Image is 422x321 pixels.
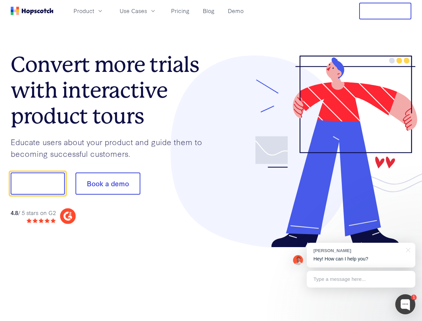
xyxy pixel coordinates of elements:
button: Free Trial [359,3,411,19]
div: 1 [411,295,417,300]
strong: 4.8 [11,209,18,216]
p: Educate users about your product and guide them to becoming successful customers. [11,136,211,159]
a: Home [11,7,53,15]
a: Blog [200,5,217,16]
img: Mark Spera [293,255,303,265]
button: Book a demo [76,173,140,195]
div: [PERSON_NAME] [313,247,402,254]
a: Demo [225,5,246,16]
span: Use Cases [120,7,147,15]
p: Hey! How can I help you? [313,255,409,262]
a: Pricing [168,5,192,16]
button: Use Cases [116,5,160,16]
button: Product [69,5,108,16]
span: Product [74,7,94,15]
div: Type a message here... [307,271,415,288]
button: Show me! [11,173,65,195]
h1: Convert more trials with interactive product tours [11,52,211,129]
div: / 5 stars on G2 [11,209,56,217]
